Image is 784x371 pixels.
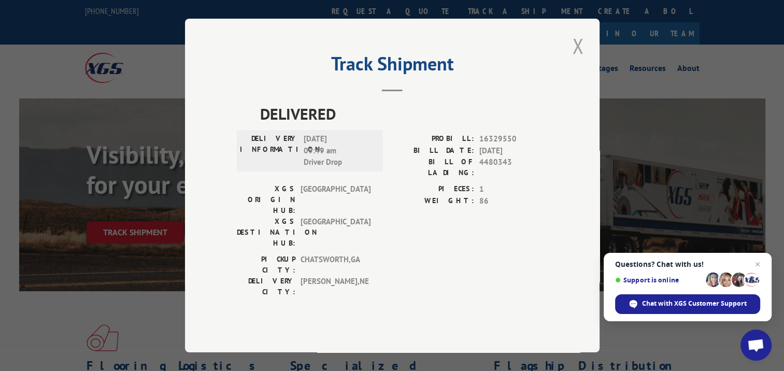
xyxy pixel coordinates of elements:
span: Support is online [615,276,702,284]
label: DELIVERY INFORMATION: [240,133,298,168]
label: BILL DATE: [392,145,474,156]
label: XGS ORIGIN HUB: [237,183,295,216]
span: Chat with XGS Customer Support [642,299,747,308]
label: WEIGHT: [392,195,474,207]
button: Close modal [569,32,587,60]
label: XGS DESTINATION HUB: [237,216,295,249]
h2: Track Shipment [237,56,548,76]
label: DELIVERY CITY: [237,276,295,297]
span: Chat with XGS Customer Support [615,294,760,314]
label: PROBILL: [392,133,474,145]
span: 1 [479,183,548,195]
span: [DATE] 09:49 am Driver Drop [304,133,374,168]
span: Questions? Chat with us! [615,260,760,268]
span: CHATSWORTH , GA [301,254,370,276]
span: DELIVERED [260,102,548,125]
a: Open chat [740,330,772,361]
label: PICKUP CITY: [237,254,295,276]
label: PIECES: [392,183,474,195]
span: 86 [479,195,548,207]
span: 16329550 [479,133,548,145]
span: 4480343 [479,156,548,178]
span: [GEOGRAPHIC_DATA] [301,216,370,249]
span: [PERSON_NAME] , NE [301,276,370,297]
span: [GEOGRAPHIC_DATA] [301,183,370,216]
label: BILL OF LADING: [392,156,474,178]
span: [DATE] [479,145,548,156]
